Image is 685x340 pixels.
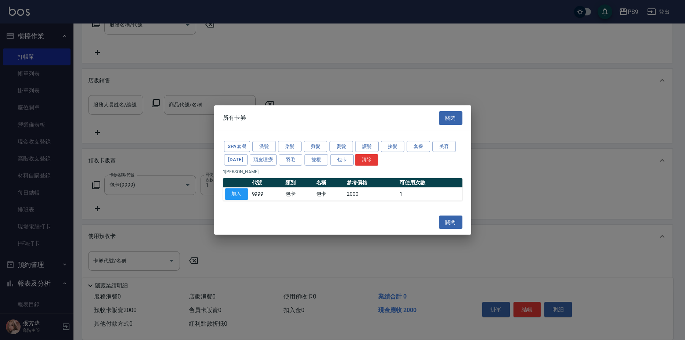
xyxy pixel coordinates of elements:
td: 1 [398,187,462,200]
button: 染髮 [278,141,302,152]
button: SPA套餐 [224,141,250,152]
th: 名稱 [314,178,345,188]
button: 關閉 [439,111,462,125]
th: 類別 [284,178,314,188]
button: 燙髮 [329,141,353,152]
button: [DATE] [224,154,248,166]
button: 雙棍 [304,154,328,166]
button: 羽毛 [279,154,302,166]
button: 關閉 [439,216,462,229]
button: 美容 [432,141,456,152]
button: 清除 [355,154,378,166]
td: 包卡 [314,187,345,200]
p: 1 [PERSON_NAME] [223,169,462,175]
button: 護髮 [355,141,379,152]
td: 9999 [250,187,284,200]
button: 頭皮理療 [250,154,277,166]
button: 包卡 [330,154,354,166]
button: 剪髮 [304,141,327,152]
button: 接髮 [381,141,404,152]
button: 套餐 [407,141,430,152]
th: 參考價格 [345,178,398,188]
td: 包卡 [284,187,314,200]
span: 所有卡券 [223,114,246,122]
button: 加入 [225,188,248,200]
th: 代號 [250,178,284,188]
td: 2000 [345,187,398,200]
button: 洗髮 [252,141,276,152]
th: 可使用次數 [398,178,462,188]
